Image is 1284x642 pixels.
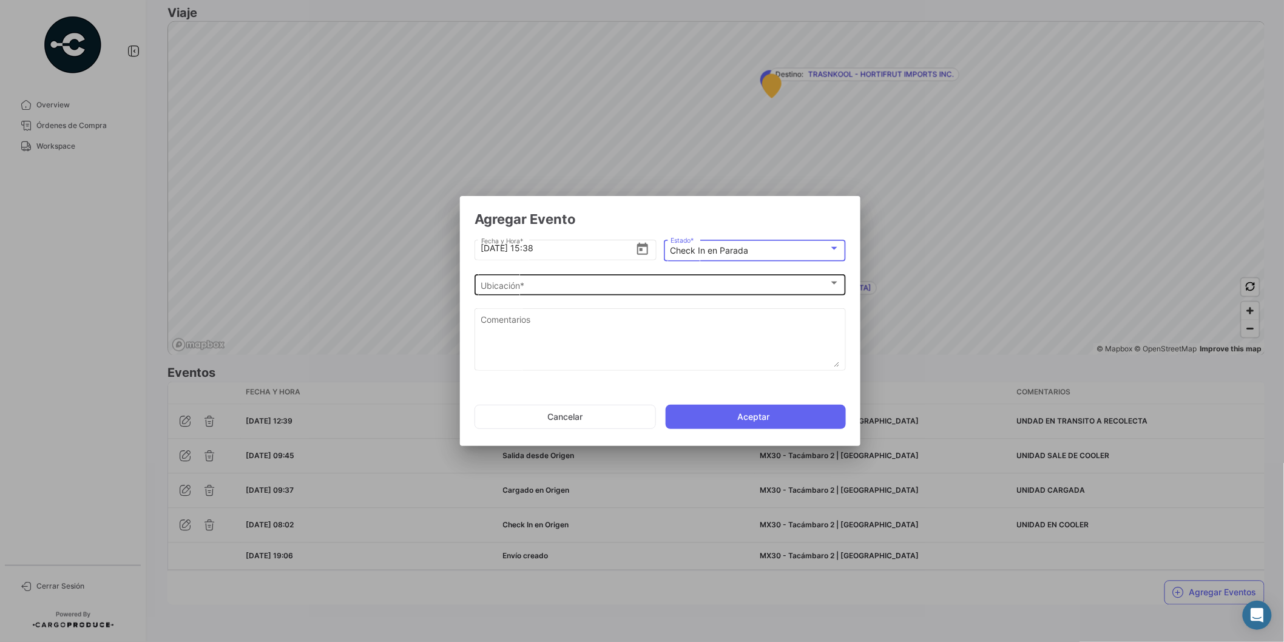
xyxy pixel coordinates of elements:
div: Abrir Intercom Messenger [1243,601,1272,630]
h2: Agregar Evento [475,211,846,228]
input: Seleccionar una fecha [481,227,636,269]
span: Ubicación * [481,280,829,291]
button: Aceptar [666,405,846,429]
mat-select-trigger: Check In en Parada [671,245,749,255]
button: Open calendar [635,242,650,255]
button: Cancelar [475,405,656,429]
